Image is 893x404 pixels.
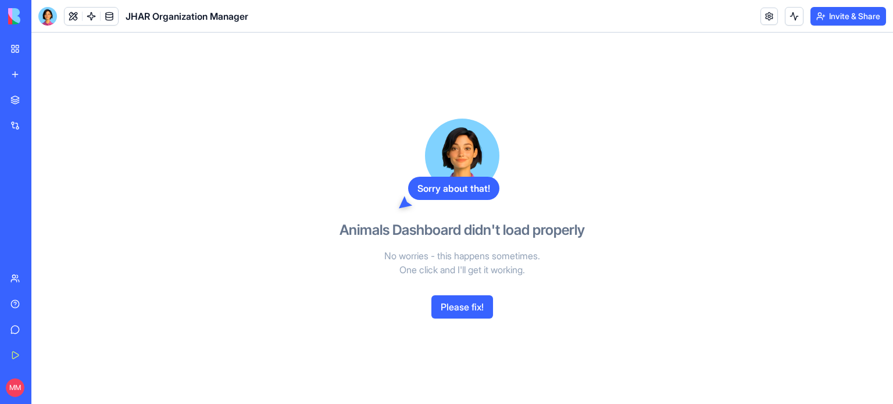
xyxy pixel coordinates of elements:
[408,177,499,200] div: Sorry about that!
[810,7,886,26] button: Invite & Share
[6,378,24,397] span: MM
[126,9,248,23] span: JHAR Organization Manager
[340,221,585,239] h3: Animals Dashboard didn't load properly
[431,295,493,319] button: Please fix!
[328,249,596,277] p: No worries - this happens sometimes. One click and I'll get it working.
[8,8,80,24] img: logo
